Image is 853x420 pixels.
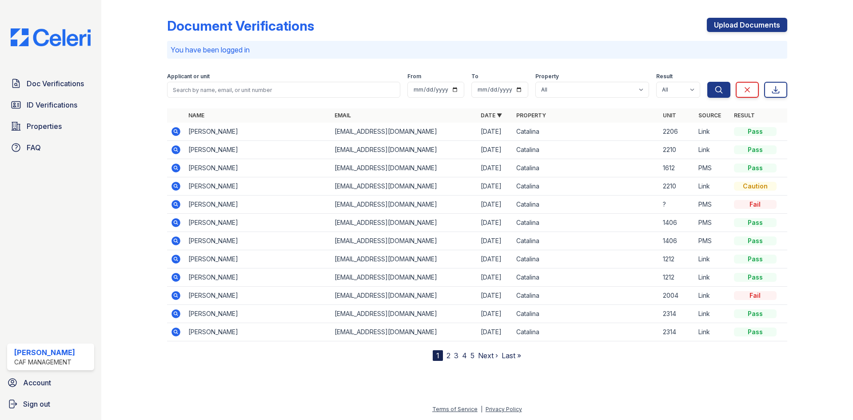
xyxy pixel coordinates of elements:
[659,232,695,250] td: 1406
[734,255,777,264] div: Pass
[513,323,659,341] td: Catalina
[185,268,331,287] td: [PERSON_NAME]
[185,177,331,196] td: [PERSON_NAME]
[659,287,695,305] td: 2004
[695,177,730,196] td: Link
[477,159,513,177] td: [DATE]
[331,305,477,323] td: [EMAIL_ADDRESS][DOMAIN_NAME]
[695,305,730,323] td: Link
[513,305,659,323] td: Catalina
[331,232,477,250] td: [EMAIL_ADDRESS][DOMAIN_NAME]
[185,123,331,141] td: [PERSON_NAME]
[695,323,730,341] td: Link
[695,214,730,232] td: PMS
[331,268,477,287] td: [EMAIL_ADDRESS][DOMAIN_NAME]
[331,196,477,214] td: [EMAIL_ADDRESS][DOMAIN_NAME]
[331,177,477,196] td: [EMAIL_ADDRESS][DOMAIN_NAME]
[331,141,477,159] td: [EMAIL_ADDRESS][DOMAIN_NAME]
[7,96,94,114] a: ID Verifications
[331,214,477,232] td: [EMAIL_ADDRESS][DOMAIN_NAME]
[659,305,695,323] td: 2314
[695,268,730,287] td: Link
[185,159,331,177] td: [PERSON_NAME]
[477,305,513,323] td: [DATE]
[734,273,777,282] div: Pass
[14,358,75,367] div: CAF Management
[698,112,721,119] a: Source
[477,141,513,159] td: [DATE]
[734,328,777,336] div: Pass
[516,112,546,119] a: Property
[513,159,659,177] td: Catalina
[734,127,777,136] div: Pass
[695,250,730,268] td: Link
[663,112,676,119] a: Unit
[734,218,777,227] div: Pass
[734,164,777,172] div: Pass
[188,112,204,119] a: Name
[502,351,521,360] a: Last »
[513,141,659,159] td: Catalina
[659,141,695,159] td: 2210
[477,250,513,268] td: [DATE]
[477,177,513,196] td: [DATE]
[477,268,513,287] td: [DATE]
[513,196,659,214] td: Catalina
[477,287,513,305] td: [DATE]
[695,196,730,214] td: PMS
[659,196,695,214] td: ?
[734,182,777,191] div: Caution
[14,347,75,358] div: [PERSON_NAME]
[331,123,477,141] td: [EMAIL_ADDRESS][DOMAIN_NAME]
[4,28,98,46] img: CE_Logo_Blue-a8612792a0a2168367f1c8372b55b34899dd931a85d93a1a3d3e32e68fde9ad4.png
[513,123,659,141] td: Catalina
[27,100,77,110] span: ID Verifications
[4,395,98,413] a: Sign out
[23,377,51,388] span: Account
[7,75,94,92] a: Doc Verifications
[513,250,659,268] td: Catalina
[481,112,502,119] a: Date ▼
[477,323,513,341] td: [DATE]
[470,351,474,360] a: 5
[27,142,41,153] span: FAQ
[167,18,314,34] div: Document Verifications
[433,350,443,361] div: 1
[734,145,777,154] div: Pass
[734,236,777,245] div: Pass
[486,406,522,412] a: Privacy Policy
[513,232,659,250] td: Catalina
[477,123,513,141] td: [DATE]
[477,196,513,214] td: [DATE]
[481,406,482,412] div: |
[331,323,477,341] td: [EMAIL_ADDRESS][DOMAIN_NAME]
[335,112,351,119] a: Email
[734,309,777,318] div: Pass
[734,112,755,119] a: Result
[659,323,695,341] td: 2314
[171,44,784,55] p: You have been logged in
[734,200,777,209] div: Fail
[27,78,84,89] span: Doc Verifications
[185,287,331,305] td: [PERSON_NAME]
[7,139,94,156] a: FAQ
[695,141,730,159] td: Link
[331,250,477,268] td: [EMAIL_ADDRESS][DOMAIN_NAME]
[432,406,478,412] a: Terms of Service
[659,123,695,141] td: 2206
[462,351,467,360] a: 4
[185,305,331,323] td: [PERSON_NAME]
[659,159,695,177] td: 1612
[513,214,659,232] td: Catalina
[513,287,659,305] td: Catalina
[477,232,513,250] td: [DATE]
[331,287,477,305] td: [EMAIL_ADDRESS][DOMAIN_NAME]
[4,374,98,392] a: Account
[446,351,450,360] a: 2
[656,73,673,80] label: Result
[185,141,331,159] td: [PERSON_NAME]
[659,250,695,268] td: 1212
[477,214,513,232] td: [DATE]
[513,268,659,287] td: Catalina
